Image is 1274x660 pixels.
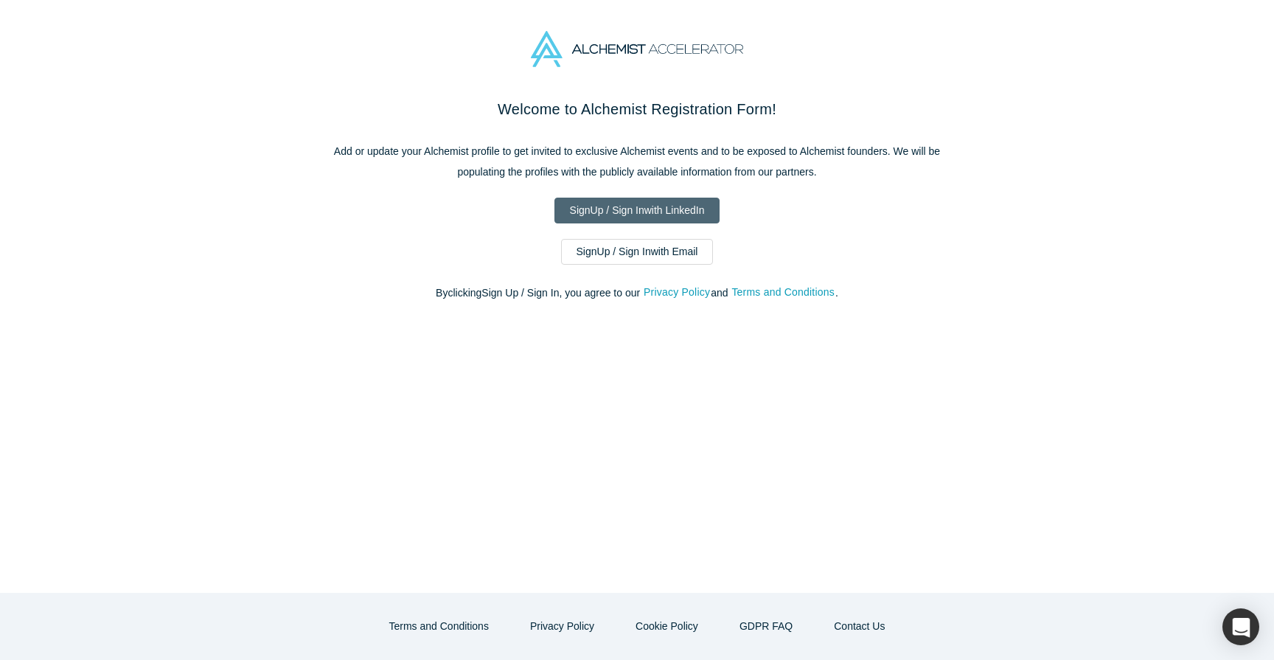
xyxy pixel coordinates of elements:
h2: Welcome to Alchemist Registration Form! [327,98,947,120]
button: Cookie Policy [620,614,714,639]
a: SignUp / Sign Inwith Email [561,239,714,265]
button: Terms and Conditions [731,284,835,301]
img: Alchemist Accelerator Logo [531,31,743,67]
button: Terms and Conditions [374,614,504,639]
a: GDPR FAQ [724,614,808,639]
button: Contact Us [818,614,900,639]
p: Add or update your Alchemist profile to get invited to exclusive Alchemist events and to be expos... [327,141,947,182]
button: Privacy Policy [643,284,711,301]
button: Privacy Policy [515,614,610,639]
a: SignUp / Sign Inwith LinkedIn [554,198,720,223]
p: By clicking Sign Up / Sign In , you agree to our and . [327,285,947,301]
